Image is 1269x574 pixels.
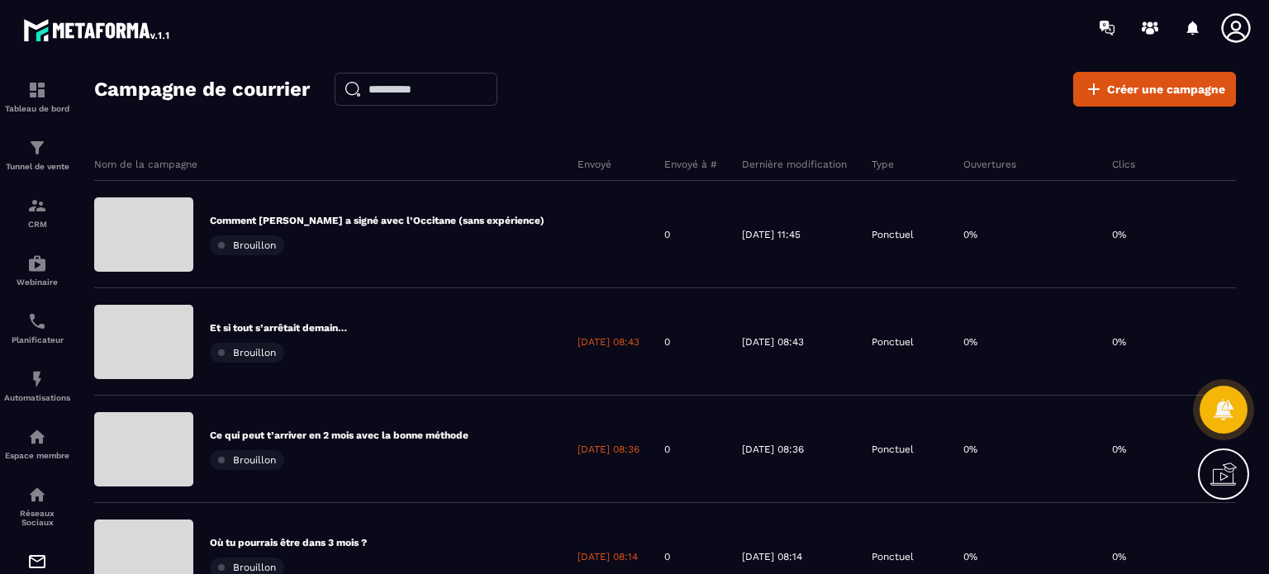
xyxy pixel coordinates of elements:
[4,451,70,460] p: Espace membre
[963,158,1016,171] p: Ouvertures
[577,158,611,171] p: Envoyé
[963,335,977,349] p: 0%
[872,335,914,349] p: Ponctuel
[27,552,47,572] img: email
[233,562,276,573] span: Brouillon
[4,162,70,171] p: Tunnel de vente
[210,536,367,549] p: Où tu pourrais être dans 3 mois ?
[210,429,468,442] p: Ce qui peut t’arriver en 2 mois avec la bonne méthode
[27,369,47,389] img: automations
[1112,335,1126,349] p: 0%
[27,138,47,158] img: formation
[1112,228,1126,241] p: 0%
[4,126,70,183] a: formationformationTunnel de vente
[742,158,847,171] p: Dernière modification
[4,220,70,229] p: CRM
[742,443,804,456] p: [DATE] 08:36
[664,335,670,349] p: 0
[23,15,172,45] img: logo
[664,443,670,456] p: 0
[94,73,310,106] h2: Campagne de courrier
[4,241,70,299] a: automationsautomationsWebinaire
[1107,81,1225,97] span: Créer une campagne
[233,347,276,358] span: Brouillon
[27,80,47,100] img: formation
[963,550,977,563] p: 0%
[664,158,717,171] p: Envoyé à #
[1073,72,1236,107] a: Créer une campagne
[4,357,70,415] a: automationsautomationsAutomatisations
[4,104,70,113] p: Tableau de bord
[577,335,639,349] p: [DATE] 08:43
[27,254,47,273] img: automations
[233,240,276,251] span: Brouillon
[872,550,914,563] p: Ponctuel
[4,415,70,472] a: automationsautomationsEspace membre
[94,158,197,171] p: Nom de la campagne
[872,228,914,241] p: Ponctuel
[742,335,804,349] p: [DATE] 08:43
[4,299,70,357] a: schedulerschedulerPlanificateur
[4,509,70,527] p: Réseaux Sociaux
[27,311,47,331] img: scheduler
[963,228,977,241] p: 0%
[1112,158,1135,171] p: Clics
[742,550,802,563] p: [DATE] 08:14
[1112,550,1126,563] p: 0%
[4,183,70,241] a: formationformationCRM
[4,472,70,539] a: social-networksocial-networkRéseaux Sociaux
[963,443,977,456] p: 0%
[210,214,544,227] p: Comment [PERSON_NAME] a signé avec l’Occitane (sans expérience)
[872,443,914,456] p: Ponctuel
[742,228,801,241] p: [DATE] 11:45
[27,427,47,447] img: automations
[233,454,276,466] span: Brouillon
[577,550,638,563] p: [DATE] 08:14
[27,485,47,505] img: social-network
[4,68,70,126] a: formationformationTableau de bord
[27,196,47,216] img: formation
[1112,443,1126,456] p: 0%
[664,550,670,563] p: 0
[210,321,347,334] p: Et si tout s’arrêtait demain…
[4,393,70,402] p: Automatisations
[664,228,670,241] p: 0
[872,158,894,171] p: Type
[4,335,70,344] p: Planificateur
[4,278,70,287] p: Webinaire
[577,443,639,456] p: [DATE] 08:36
